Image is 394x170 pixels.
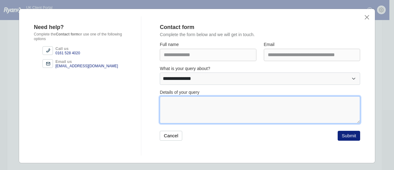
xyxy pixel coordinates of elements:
button: Cancel [160,131,182,141]
div: 0161 528 4020 [55,51,80,56]
label: Full name [160,42,179,48]
button: Submit [338,131,360,141]
div: Contact form [160,24,353,31]
div: [EMAIL_ADDRESS][DOMAIN_NAME] [55,64,118,68]
p: Complete the form below and we will get in touch. [160,32,360,37]
label: What is your query about? [160,66,210,72]
p: Complete the or use one of the following options [34,32,130,41]
b: Contact form [56,32,79,36]
div: Need help? [34,24,130,31]
label: Email [264,42,275,48]
label: Details of your query [160,90,199,95]
div: Call us [55,46,80,51]
div: Email us [55,59,118,64]
button: close [364,14,370,20]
